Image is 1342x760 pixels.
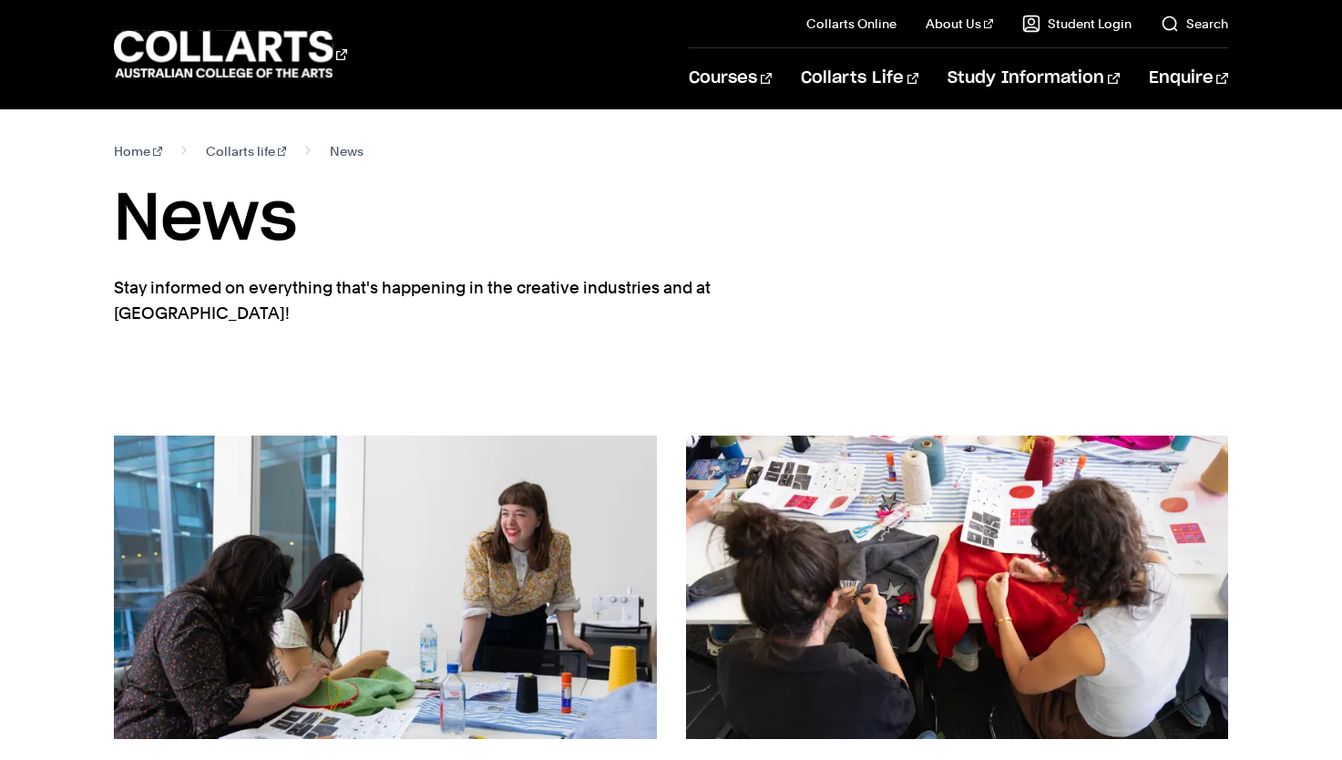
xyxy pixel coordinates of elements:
[114,139,162,164] a: Home
[1161,15,1228,33] a: Search
[114,28,347,80] div: Go to homepage
[330,139,364,164] span: News
[801,48,918,108] a: Collarts Life
[948,48,1119,108] a: Study Information
[689,48,772,108] a: Courses
[114,275,779,326] p: Stay informed on everything that's happening in the creative industries and at [GEOGRAPHIC_DATA]!
[806,15,896,33] a: Collarts Online
[926,15,993,33] a: About Us
[114,179,1228,261] h1: News
[206,139,287,164] a: Collarts life
[1022,15,1132,33] a: Student Login
[1149,48,1228,108] a: Enquire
